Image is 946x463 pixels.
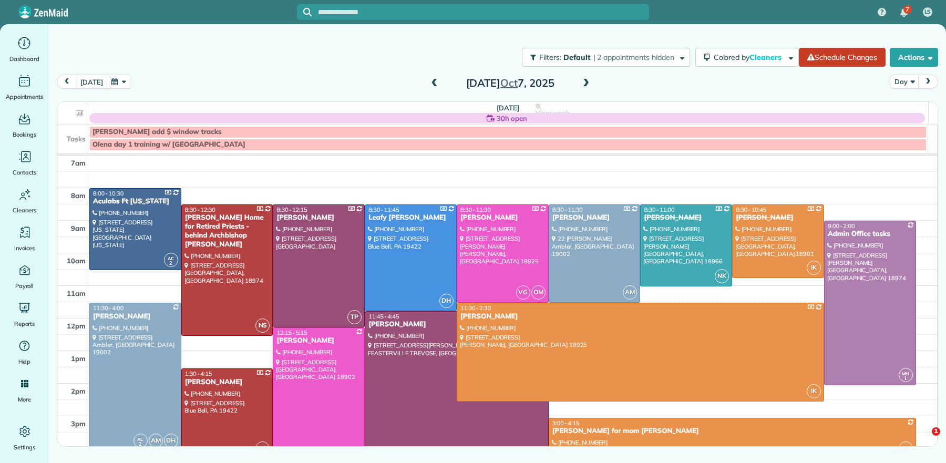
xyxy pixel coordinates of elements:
[92,128,221,136] span: [PERSON_NAME] add $ window tracks
[552,213,637,222] div: [PERSON_NAME]
[76,75,107,89] button: [DATE]
[4,337,45,367] a: Help
[93,190,124,197] span: 8:00 - 10:30
[14,442,36,452] span: Settings
[185,206,215,213] span: 8:30 - 12:30
[460,206,491,213] span: 8:30 - 11:30
[4,148,45,178] a: Contacts
[593,53,674,62] span: | 2 appointments hidden
[276,206,307,213] span: 8:30 - 12:15
[57,75,77,89] button: prev
[18,356,31,367] span: Help
[9,54,39,64] span: Dashboard
[563,53,591,62] span: Default
[4,35,45,64] a: Dashboard
[255,441,270,456] span: NS
[92,312,178,321] div: [PERSON_NAME]
[736,206,766,213] span: 8:30 - 10:45
[735,213,821,222] div: [PERSON_NAME]
[807,261,821,275] span: IK
[67,322,86,330] span: 12pm
[4,186,45,215] a: Cleaners
[910,427,935,452] iframe: Intercom live chat
[347,310,362,324] span: TP
[368,213,454,222] div: Leafy [PERSON_NAME]
[516,285,530,300] span: VG
[439,294,454,308] span: DH
[536,109,569,117] span: View week
[799,48,886,67] a: Schedule Changes
[500,76,518,89] span: Oct
[137,436,143,442] span: AC
[14,318,35,329] span: Reports
[4,110,45,140] a: Bookings
[643,213,729,222] div: [PERSON_NAME]
[497,113,527,124] span: 30h open
[522,48,690,67] button: Filters: Default | 2 appointments hidden
[918,75,938,89] button: next
[92,140,245,149] span: Olena day 1 training w/ [GEOGRAPHIC_DATA]
[134,439,147,449] small: 2
[460,312,821,321] div: [PERSON_NAME]
[460,304,491,312] span: 11:30 - 2:30
[902,371,909,376] span: MH
[899,374,912,384] small: 1
[71,191,86,200] span: 8am
[4,262,45,291] a: Payroll
[893,1,915,24] div: 7 unread notifications
[552,427,913,436] div: [PERSON_NAME] for mom [PERSON_NAME]
[71,159,86,167] span: 7am
[13,205,36,215] span: Cleaners
[71,387,86,395] span: 2pm
[164,259,178,269] small: 2
[714,53,785,62] span: Colored by
[445,77,576,89] h2: [DATE] 7, 2025
[368,206,399,213] span: 8:30 - 11:45
[149,434,163,448] span: AM
[276,213,362,222] div: [PERSON_NAME]
[185,370,212,377] span: 1:30 - 4:15
[368,313,399,320] span: 11:45 - 4:45
[71,224,86,232] span: 9am
[552,419,580,427] span: 3:00 - 4:15
[303,8,312,16] svg: Focus search
[807,384,821,398] span: IK
[539,53,561,62] span: Filters:
[6,91,44,102] span: Appointments
[644,206,674,213] span: 8:30 - 11:00
[517,48,690,67] a: Filters: Default | 2 appointments hidden
[164,434,178,448] span: DH
[184,378,270,387] div: [PERSON_NAME]
[4,224,45,253] a: Invoices
[18,394,31,405] span: More
[924,8,931,16] span: LS
[255,318,270,333] span: NS
[184,213,270,249] div: [PERSON_NAME] Home for Retired Priests - behind Archbishop [PERSON_NAME]
[749,53,783,62] span: Cleaners
[67,256,86,265] span: 10am
[67,289,86,297] span: 11am
[828,222,855,230] span: 9:00 - 2:00
[695,48,799,67] button: Colored byCleaners
[4,300,45,329] a: Reports
[13,129,37,140] span: Bookings
[890,75,919,89] button: Day
[71,419,86,428] span: 3pm
[297,8,312,16] button: Focus search
[715,269,729,283] span: NK
[276,336,362,345] div: [PERSON_NAME]
[552,206,583,213] span: 8:30 - 11:30
[71,354,86,363] span: 1pm
[906,5,909,14] span: 7
[15,281,34,291] span: Payroll
[13,167,36,178] span: Contacts
[827,230,913,239] div: Admin Office tasks
[168,255,174,261] span: AC
[899,441,913,456] span: IK
[368,320,545,329] div: [PERSON_NAME]
[92,197,178,206] div: Aculabs Ft [US_STATE]
[932,427,940,436] span: 1
[14,243,35,253] span: Invoices
[497,104,519,112] span: [DATE]
[276,329,307,336] span: 12:15 - 5:15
